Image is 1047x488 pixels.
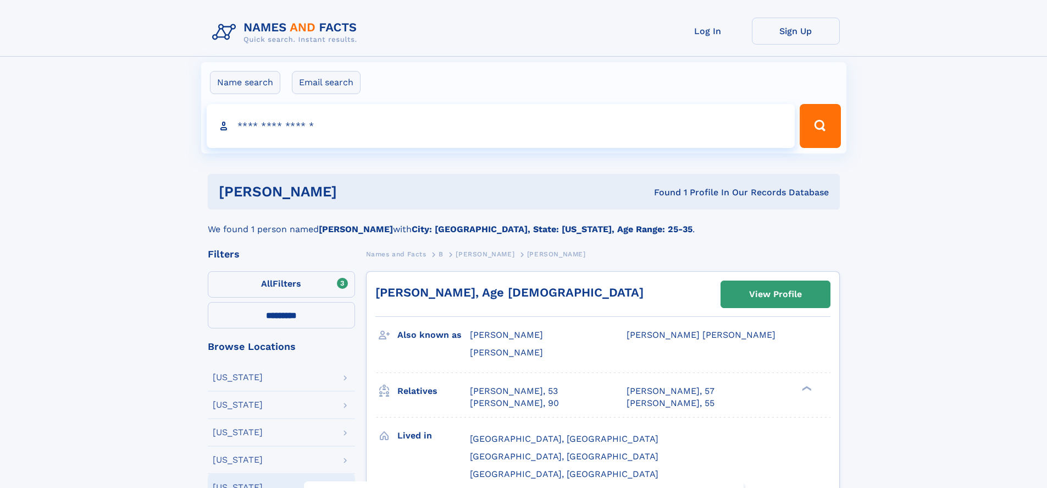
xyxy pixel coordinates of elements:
[207,104,795,148] input: search input
[439,247,444,261] a: B
[439,250,444,258] span: B
[470,385,558,397] a: [PERSON_NAME], 53
[749,282,802,307] div: View Profile
[799,385,812,392] div: ❯
[627,385,714,397] a: [PERSON_NAME], 57
[627,330,775,340] span: [PERSON_NAME] [PERSON_NAME]
[208,18,366,47] img: Logo Names and Facts
[208,271,355,298] label: Filters
[208,342,355,352] div: Browse Locations
[213,401,263,409] div: [US_STATE]
[397,426,470,445] h3: Lived in
[319,224,393,234] b: [PERSON_NAME]
[470,347,543,358] span: [PERSON_NAME]
[470,469,658,479] span: [GEOGRAPHIC_DATA], [GEOGRAPHIC_DATA]
[527,250,586,258] span: [PERSON_NAME]
[627,397,714,409] a: [PERSON_NAME], 55
[208,210,840,236] div: We found 1 person named with .
[752,18,840,45] a: Sign Up
[456,250,514,258] span: [PERSON_NAME]
[213,456,263,464] div: [US_STATE]
[213,373,263,382] div: [US_STATE]
[210,71,280,94] label: Name search
[375,286,644,299] a: [PERSON_NAME], Age [DEMOGRAPHIC_DATA]
[292,71,361,94] label: Email search
[470,397,559,409] a: [PERSON_NAME], 90
[664,18,752,45] a: Log In
[470,451,658,462] span: [GEOGRAPHIC_DATA], [GEOGRAPHIC_DATA]
[800,104,840,148] button: Search Button
[261,278,273,289] span: All
[495,187,829,199] div: Found 1 Profile In Our Records Database
[219,185,496,199] h1: [PERSON_NAME]
[397,382,470,401] h3: Relatives
[470,434,658,444] span: [GEOGRAPHIC_DATA], [GEOGRAPHIC_DATA]
[397,326,470,344] h3: Also known as
[213,428,263,437] div: [US_STATE]
[366,247,426,261] a: Names and Facts
[470,330,543,340] span: [PERSON_NAME]
[456,247,514,261] a: [PERSON_NAME]
[721,281,830,308] a: View Profile
[208,249,355,259] div: Filters
[412,224,693,234] b: City: [GEOGRAPHIC_DATA], State: [US_STATE], Age Range: 25-35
